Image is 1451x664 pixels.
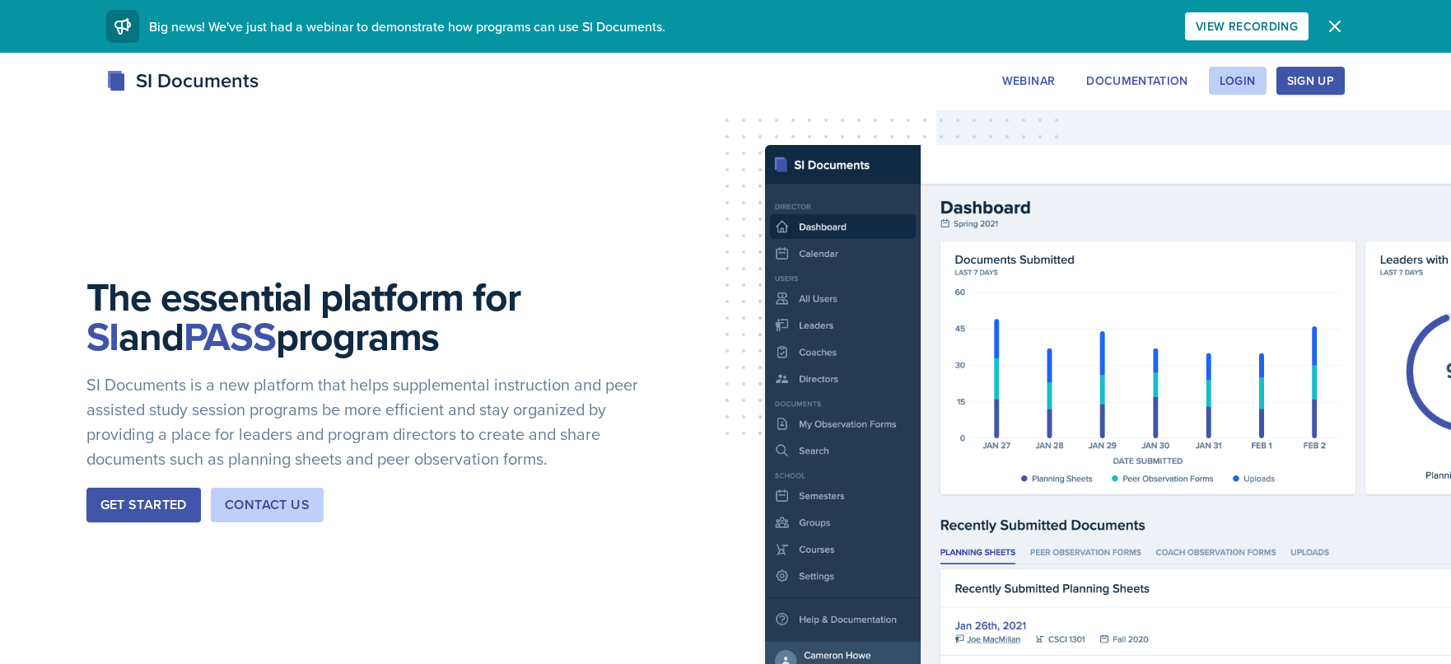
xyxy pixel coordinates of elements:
[211,488,324,522] button: Contact Us
[1075,67,1199,95] button: Documentation
[1002,74,1055,87] div: Webinar
[1209,67,1267,95] button: Login
[991,67,1066,95] button: Webinar
[1220,74,1256,87] div: Login
[1185,12,1309,40] button: View Recording
[100,495,187,515] div: Get Started
[1196,20,1298,33] div: View Recording
[1086,74,1188,87] div: Documentation
[1287,74,1334,87] div: Sign Up
[86,488,201,522] button: Get Started
[1276,67,1345,95] button: Sign Up
[225,495,310,515] div: Contact Us
[106,66,259,96] div: SI Documents
[149,17,665,35] span: Big news! We've just had a webinar to demonstrate how programs can use SI Documents.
